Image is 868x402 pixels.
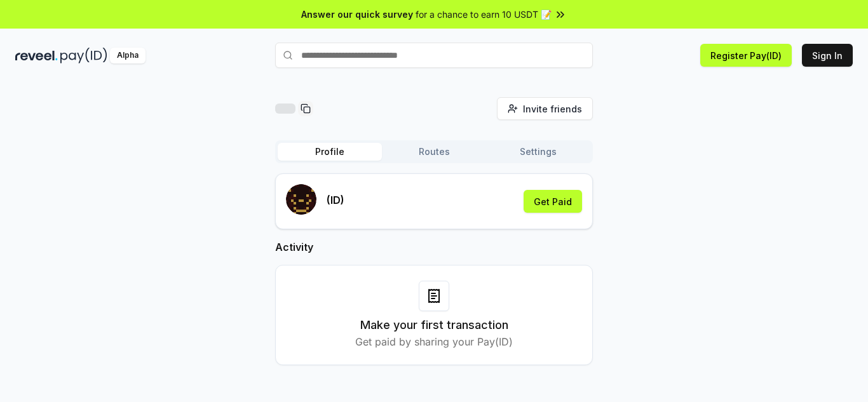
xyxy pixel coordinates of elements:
button: Sign In [802,44,853,67]
button: Invite friends [497,97,593,120]
button: Get Paid [524,190,582,213]
span: Answer our quick survey [301,8,413,21]
span: Invite friends [523,102,582,116]
span: for a chance to earn 10 USDT 📝 [416,8,552,21]
p: Get paid by sharing your Pay(ID) [355,334,513,349]
button: Routes [382,143,486,161]
img: pay_id [60,48,107,64]
h3: Make your first transaction [360,316,508,334]
p: (ID) [327,192,344,208]
button: Settings [486,143,590,161]
button: Register Pay(ID) [700,44,792,67]
h2: Activity [275,239,593,255]
div: Alpha [110,48,146,64]
img: reveel_dark [15,48,58,64]
button: Profile [278,143,382,161]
